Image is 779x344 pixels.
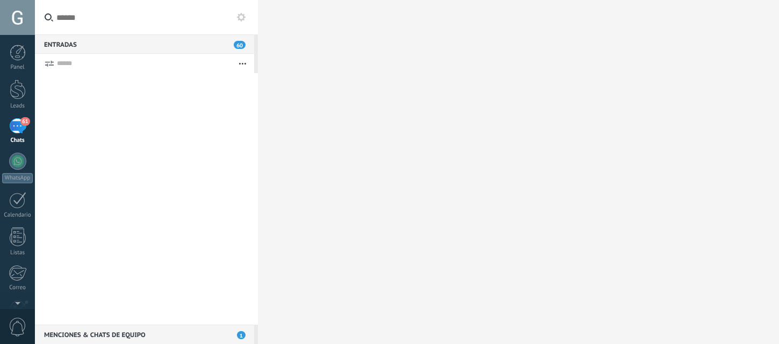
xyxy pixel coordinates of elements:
div: Calendario [2,212,33,219]
span: 61 [20,117,30,126]
div: Listas [2,249,33,256]
div: Menciones & Chats de equipo [35,325,254,344]
div: Correo [2,284,33,291]
span: 60 [234,41,246,49]
button: Más [231,54,254,73]
div: Panel [2,64,33,71]
span: 1 [237,331,246,339]
div: Leads [2,103,33,110]
div: Chats [2,137,33,144]
div: Entradas [35,34,254,54]
div: WhatsApp [2,173,33,183]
